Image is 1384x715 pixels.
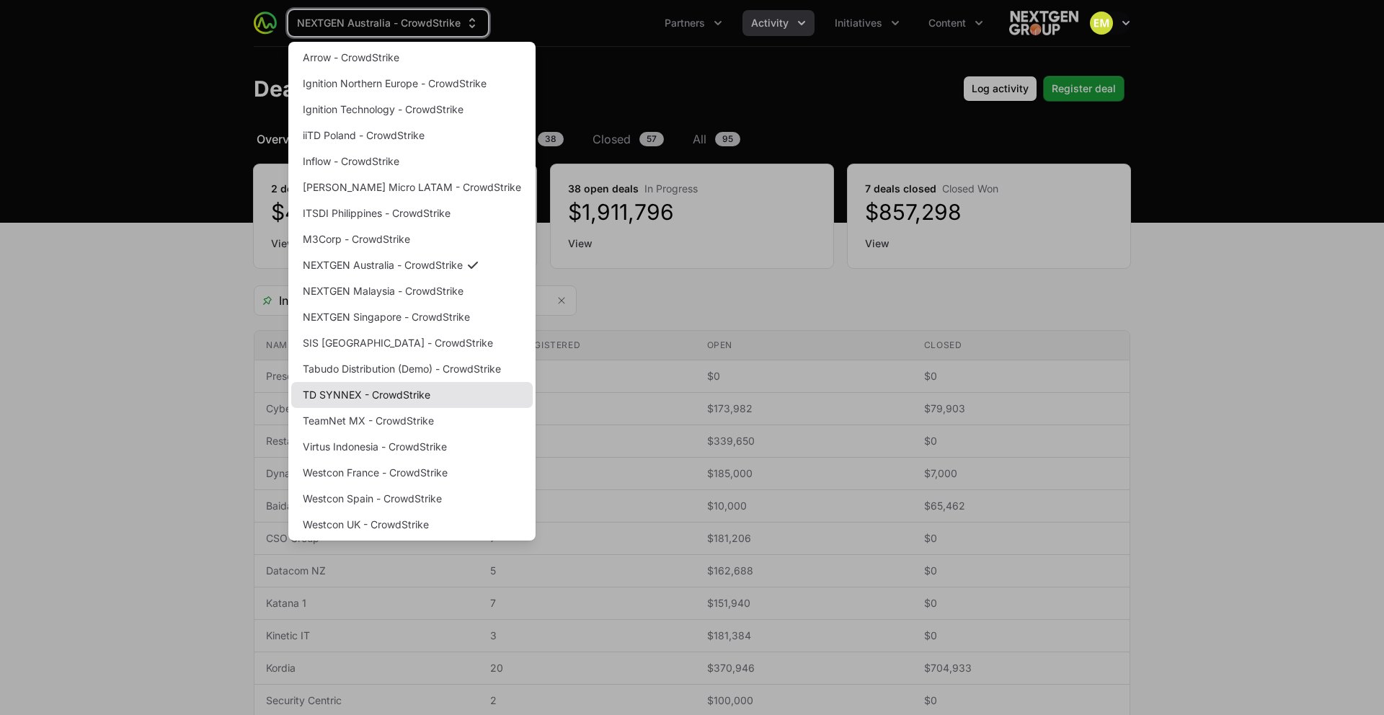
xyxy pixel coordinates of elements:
a: Ignition Technology - CrowdStrike [291,97,533,123]
a: Arrow - CrowdStrike [291,45,533,71]
a: M3Corp - CrowdStrike [291,226,533,252]
img: Eric Mingus [1090,12,1113,35]
div: Main navigation [277,10,992,36]
a: SIS [GEOGRAPHIC_DATA] - CrowdStrike [291,330,533,356]
a: Tabudo Distribution (Demo) - CrowdStrike [291,356,533,382]
a: ITSDI Philippines - CrowdStrike [291,200,533,226]
a: Ignition Northern Europe - CrowdStrike [291,71,533,97]
a: TeamNet MX - CrowdStrike [291,408,533,434]
a: Westcon France - CrowdStrike [291,460,533,486]
a: Inflow - CrowdStrike [291,148,533,174]
a: iiTD Poland - CrowdStrike [291,123,533,148]
a: Westcon UK - CrowdStrike [291,512,533,538]
a: [PERSON_NAME] Micro LATAM - CrowdStrike [291,174,533,200]
button: Remove [547,286,576,315]
a: Westcon Spain - CrowdStrike [291,486,533,512]
a: NEXTGEN Malaysia - CrowdStrike [291,278,533,304]
a: NEXTGEN Singapore - CrowdStrike [291,304,533,330]
div: Supplier switch menu [288,10,488,36]
a: NEXTGEN Australia - CrowdStrike [291,252,533,278]
a: TD SYNNEX - CrowdStrike [291,382,533,408]
a: Virtus Indonesia - CrowdStrike [291,434,533,460]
